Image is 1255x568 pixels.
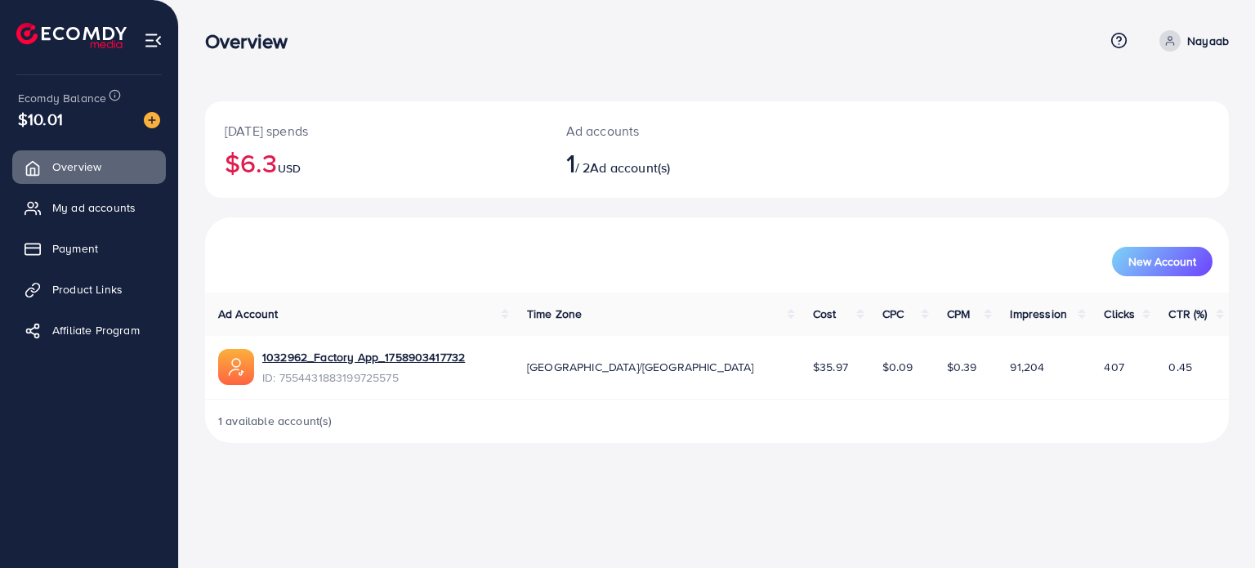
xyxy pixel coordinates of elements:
span: 1 [566,144,575,181]
span: Product Links [52,281,123,297]
h2: $6.3 [225,147,527,178]
span: $10.01 [18,107,63,131]
span: $0.39 [947,359,977,375]
span: Ad account(s) [590,159,670,177]
span: CPM [947,306,970,322]
span: ID: 7554431883199725575 [262,369,465,386]
span: CPC [882,306,904,322]
a: My ad accounts [12,191,166,224]
span: Payment [52,240,98,257]
span: Ad Account [218,306,279,322]
img: ic-ads-acc.e4c84228.svg [218,349,254,385]
button: New Account [1112,247,1213,276]
span: 91,204 [1010,359,1044,375]
p: [DATE] spends [225,121,527,141]
span: New Account [1128,256,1196,267]
span: Time Zone [527,306,582,322]
span: USD [278,160,301,177]
h3: Overview [205,29,301,53]
span: Cost [813,306,837,322]
img: image [144,112,160,128]
p: Ad accounts [566,121,783,141]
a: Overview [12,150,166,183]
h2: / 2 [566,147,783,178]
p: Nayaab [1187,31,1229,51]
span: 407 [1104,359,1123,375]
span: Impression [1010,306,1067,322]
a: Product Links [12,273,166,306]
span: CTR (%) [1168,306,1207,322]
a: Affiliate Program [12,314,166,347]
span: Affiliate Program [52,322,140,338]
a: Payment [12,232,166,265]
span: Ecomdy Balance [18,90,106,106]
img: logo [16,23,127,48]
span: $0.09 [882,359,913,375]
span: 1 available account(s) [218,413,333,429]
a: 1032962_Factory App_1758903417732 [262,349,465,365]
span: 0.45 [1168,359,1192,375]
a: Nayaab [1153,30,1229,51]
span: Overview [52,159,101,175]
span: My ad accounts [52,199,136,216]
img: menu [144,31,163,50]
span: $35.97 [813,359,848,375]
span: Clicks [1104,306,1135,322]
span: [GEOGRAPHIC_DATA]/[GEOGRAPHIC_DATA] [527,359,754,375]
